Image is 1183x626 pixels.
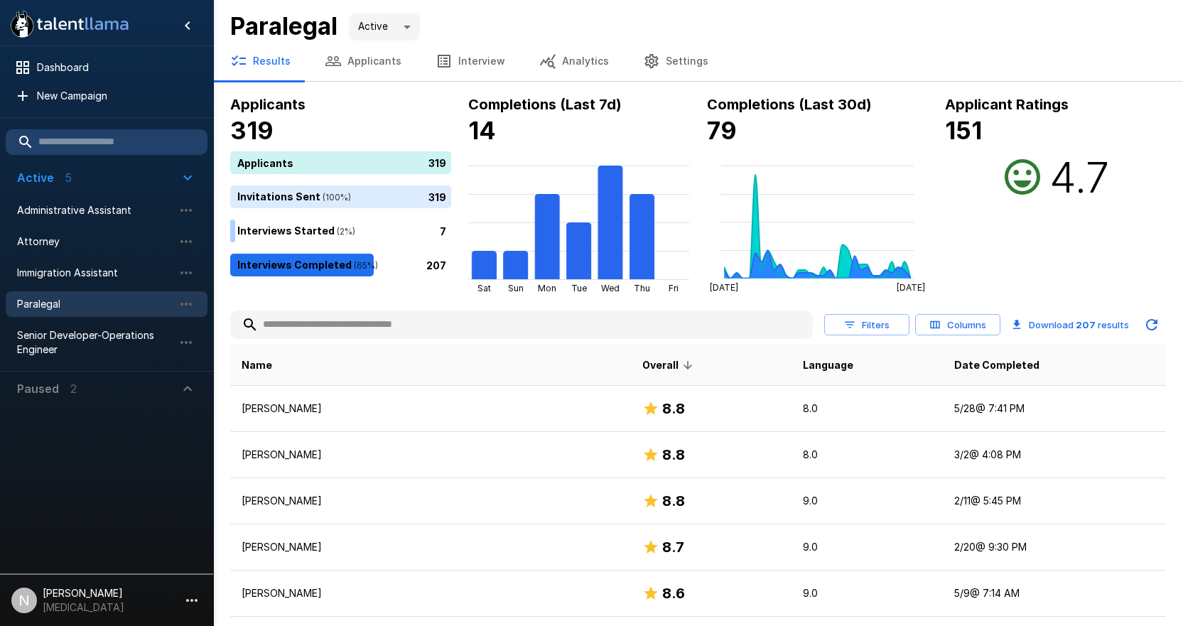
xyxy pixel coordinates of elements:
p: [PERSON_NAME] [242,586,620,600]
button: Download 207 results [1006,311,1135,339]
span: Date Completed [954,357,1039,374]
tspan: [DATE] [710,282,738,293]
b: 151 [945,116,982,145]
tspan: [DATE] [896,282,924,293]
button: Applicants [308,41,418,81]
h6: 8.8 [662,490,685,512]
p: 319 [428,189,446,204]
td: 2/11 @ 5:45 PM [943,478,1166,524]
tspan: Sat [477,283,491,293]
p: [PERSON_NAME] [242,540,620,554]
p: 319 [428,155,446,170]
button: Updated Today - 10:48 AM [1138,311,1166,339]
p: [PERSON_NAME] [242,494,620,508]
p: [PERSON_NAME] [242,448,620,462]
span: Overall [642,357,697,374]
tspan: Fri [669,283,679,293]
div: Active [349,14,420,41]
h6: 8.6 [662,582,685,605]
p: 8.0 [803,448,931,462]
h6: 8.7 [662,536,684,558]
span: Name [242,357,272,374]
b: Applicants [230,96,306,113]
button: Columns [915,314,1000,336]
tspan: Thu [634,283,650,293]
tspan: Wed [601,283,620,293]
p: 207 [426,257,446,272]
td: 5/28 @ 7:41 PM [943,386,1166,432]
b: 79 [707,116,737,145]
h6: 8.8 [662,397,685,420]
tspan: Sun [508,283,524,293]
b: 207 [1076,319,1096,330]
p: 7 [440,223,446,238]
p: 9.0 [803,540,931,554]
p: 8.0 [803,401,931,416]
b: Completions (Last 7d) [468,96,622,113]
td: 3/2 @ 4:08 PM [943,432,1166,478]
h2: 4.7 [1049,151,1109,203]
tspan: Mon [538,283,556,293]
b: Applicant Ratings [945,96,1069,113]
b: 14 [468,116,496,145]
p: [PERSON_NAME] [242,401,620,416]
b: 319 [230,116,274,145]
h6: 8.8 [662,443,685,466]
button: Results [213,41,308,81]
b: Completions (Last 30d) [707,96,872,113]
td: 5/9 @ 7:14 AM [943,571,1166,617]
p: 9.0 [803,494,931,508]
span: Language [803,357,853,374]
p: 9.0 [803,586,931,600]
b: Paralegal [230,11,337,41]
td: 2/20 @ 9:30 PM [943,524,1166,571]
button: Interview [418,41,522,81]
button: Settings [626,41,725,81]
tspan: Tue [571,283,587,293]
button: Filters [824,314,909,336]
button: Analytics [522,41,626,81]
